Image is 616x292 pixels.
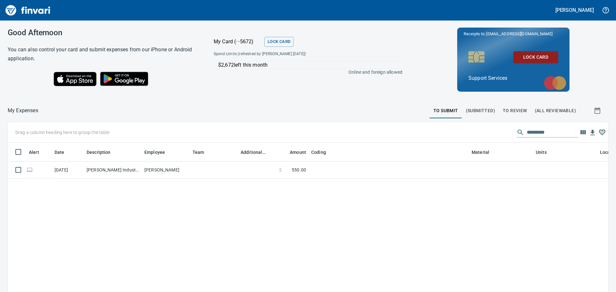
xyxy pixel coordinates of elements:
[588,128,597,138] button: Download table
[464,31,563,37] p: Receipts to:
[513,51,558,63] button: Lock Card
[433,107,458,115] span: To Submit
[84,162,142,179] td: [PERSON_NAME] Industr Davidson NC
[472,148,489,156] span: Material
[214,51,354,57] span: Spend Limits (refreshed by [PERSON_NAME] [DATE])
[142,162,190,179] td: [PERSON_NAME]
[503,107,527,115] span: To Review
[8,45,198,63] h6: You can also control your card and submit expenses from our iPhone or Android application.
[97,68,152,89] img: Get it on Google Play
[518,53,553,61] span: Lock Card
[241,148,274,156] span: Additional Reviewer
[87,148,111,156] span: Description
[466,107,495,115] span: (Submitted)
[8,107,38,114] nav: breadcrumb
[214,38,262,46] p: My Card (···5672)
[26,168,33,172] span: Online transaction
[29,148,47,156] span: Alert
[536,148,555,156] span: Units
[554,5,595,15] button: [PERSON_NAME]
[281,148,306,156] span: Amount
[597,128,607,137] button: Column choices favorited. Click to reset to default
[555,7,594,13] h5: [PERSON_NAME]
[4,3,52,18] img: Finvari
[193,148,213,156] span: Team
[87,148,119,156] span: Description
[218,61,399,69] p: $2,672 left this month
[8,28,198,37] h3: Good Afternoon
[209,69,402,75] p: Online and foreign allowed
[264,37,294,47] button: Lock Card
[311,148,334,156] span: Coding
[535,107,576,115] span: (All Reviewable)
[292,167,306,173] span: 550.00
[54,72,97,86] img: Download on the App Store
[144,148,173,156] span: Employee
[578,128,588,137] button: Choose columns to display
[15,129,109,136] p: Drag a column heading here to group the table
[468,74,558,82] p: Support Services
[485,31,553,37] span: [EMAIL_ADDRESS][DOMAIN_NAME]
[144,148,165,156] span: Employee
[311,148,326,156] span: Coding
[29,148,39,156] span: Alert
[290,148,306,156] span: Amount
[193,148,204,156] span: Team
[55,148,64,156] span: Date
[8,107,38,114] p: My Expenses
[541,73,569,93] img: mastercard.svg
[536,148,547,156] span: Units
[472,148,498,156] span: Material
[52,162,84,179] td: [DATE]
[55,148,73,156] span: Date
[268,38,290,46] span: Lock Card
[279,167,282,173] span: $
[241,148,266,156] span: Additional Reviewer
